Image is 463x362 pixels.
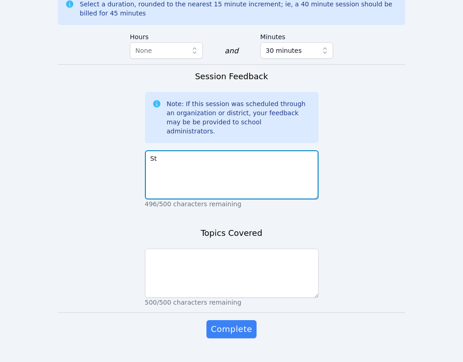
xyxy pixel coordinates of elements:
[145,199,319,209] p: 496/500 characters remaining
[135,47,152,54] span: None
[145,298,319,307] p: 500/500 characters remaining
[201,227,262,240] h3: Topics Covered
[195,70,268,83] h3: Session Feedback
[167,99,311,136] div: Note: If this session was scheduled through an organization or district, your feedback may be be ...
[260,42,333,59] button: 30 minutes
[225,46,238,56] div: and
[206,320,257,338] button: Complete
[266,45,302,56] span: 30 minutes
[260,29,333,42] label: Minutes
[130,29,203,42] label: Hours
[130,42,203,59] button: None
[211,323,252,336] span: Complete
[145,150,319,199] textarea: Stud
